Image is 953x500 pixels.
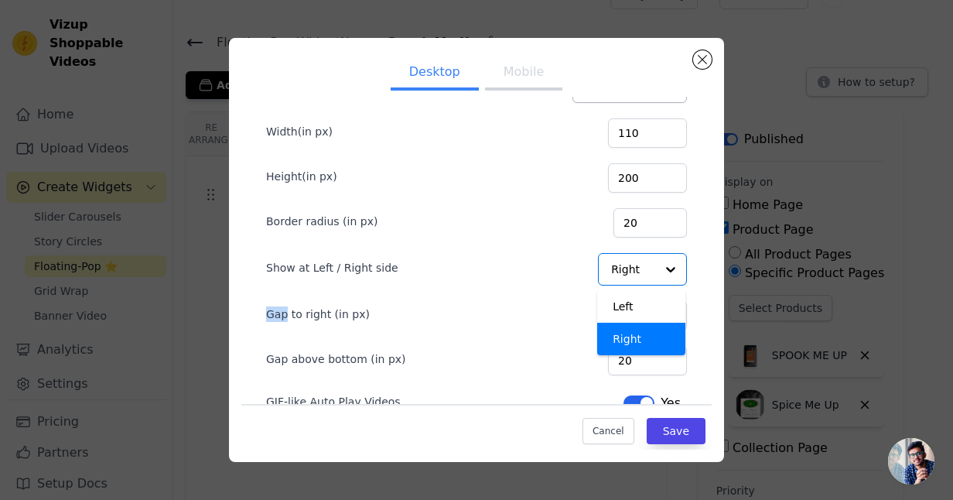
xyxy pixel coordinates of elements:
label: Height(in px) [266,169,337,184]
label: Show at Left / Right side [266,260,398,276]
button: Save [647,417,705,443]
div: Open chat [888,438,934,485]
button: Close modal [693,50,712,69]
div: Right [597,323,685,355]
label: GIF-like Auto Play Videos [266,394,401,409]
button: Mobile [485,57,562,91]
button: Desktop [391,57,479,91]
div: Left [597,290,685,323]
label: Width(in px) [266,124,333,139]
label: Gap to right (in px) [266,307,370,322]
label: Border radius (in px) [266,214,377,229]
label: Gap above bottom (in px) [266,351,406,367]
button: Cancel [582,417,634,443]
span: Yes [661,394,681,413]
